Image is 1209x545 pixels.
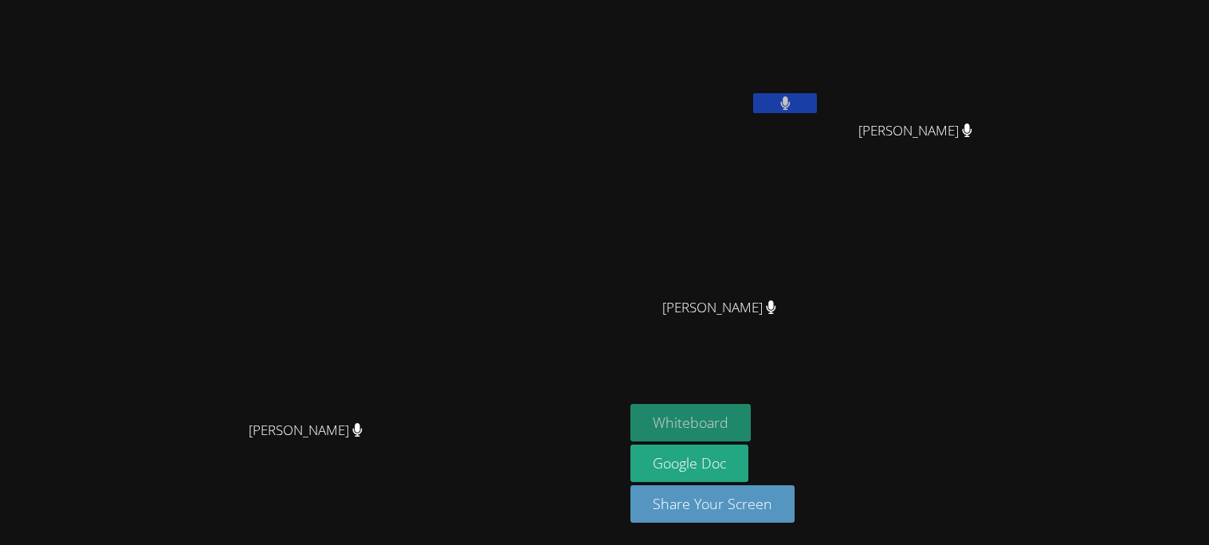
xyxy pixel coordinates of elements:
[249,419,363,442] span: [PERSON_NAME]
[630,445,748,482] a: Google Doc
[662,296,776,320] span: [PERSON_NAME]
[630,404,751,441] button: Whiteboard
[630,485,795,523] button: Share Your Screen
[858,120,972,143] span: [PERSON_NAME]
